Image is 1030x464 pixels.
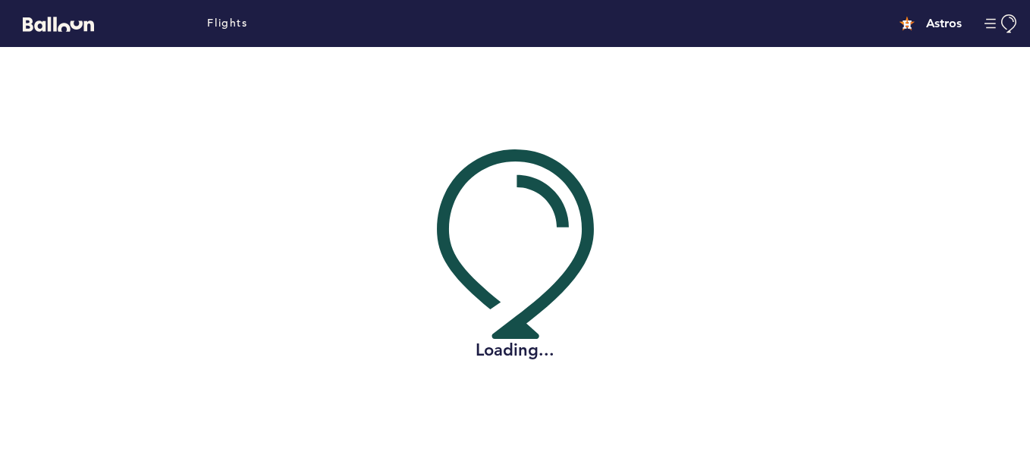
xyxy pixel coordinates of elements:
[11,15,94,31] a: Balloon
[437,339,594,362] h2: Loading...
[207,15,247,32] a: Flights
[926,14,962,33] h4: Astros
[984,14,1019,33] button: Manage Account
[23,17,94,32] svg: Balloon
